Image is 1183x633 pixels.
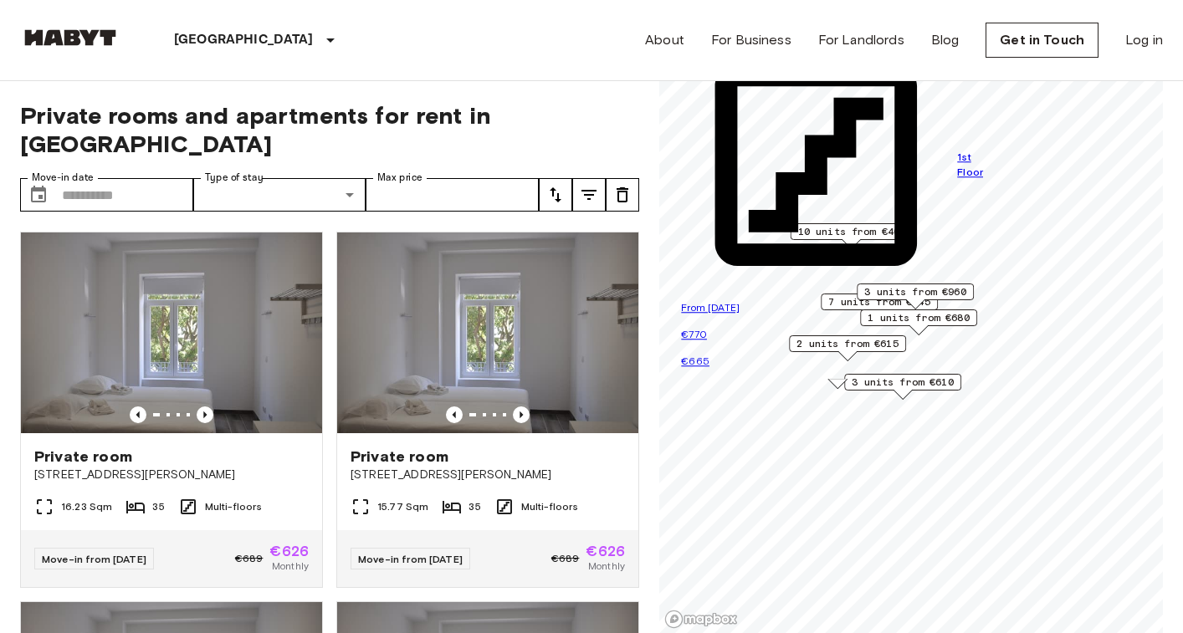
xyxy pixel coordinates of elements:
[664,610,738,629] a: Mapbox logo
[586,544,625,559] span: €626
[337,232,638,433] img: Marketing picture of unit PT-17-010-001-21H
[351,447,448,467] span: Private room
[61,499,112,514] span: 16.23 Sqm
[572,178,606,212] button: tune
[269,544,309,559] span: €626
[34,447,132,467] span: Private room
[551,551,580,566] span: €689
[711,30,791,50] a: For Business
[336,232,639,588] a: Marketing picture of unit PT-17-010-001-21HPrevious imagePrevious imagePrivate room[STREET_ADDRES...
[818,30,904,50] a: For Landlords
[588,559,625,574] span: Monthly
[21,232,322,433] img: Marketing picture of unit PT-17-010-001-08H
[513,406,530,423] button: Previous image
[205,499,263,514] span: Multi-floors
[235,551,264,566] span: €689
[205,171,264,185] label: Type of stay
[130,406,146,423] button: Previous image
[681,301,740,314] span: From [DATE]
[174,30,314,50] p: [GEOGRAPHIC_DATA]
[197,406,213,423] button: Previous image
[152,499,164,514] span: 35
[521,499,579,514] span: Multi-floors
[681,353,993,370] p: €665
[986,23,1098,58] a: Get in Touch
[351,467,625,483] span: [STREET_ADDRESS][PERSON_NAME]
[22,178,55,212] button: Choose date
[20,232,323,588] a: Marketing picture of unit PT-17-010-001-08HPrevious imagePrevious imagePrivate room[STREET_ADDRES...
[20,29,120,46] img: Habyt
[32,171,94,185] label: Move-in date
[377,499,428,514] span: 15.77 Sqm
[272,559,309,574] span: Monthly
[446,406,463,423] button: Previous image
[681,326,993,343] p: €770
[377,171,422,185] label: Max price
[42,553,146,565] span: Move-in from [DATE]
[1125,30,1163,50] a: Log in
[606,178,639,212] button: tune
[358,553,463,565] span: Move-in from [DATE]
[469,499,480,514] span: 35
[34,467,309,483] span: [STREET_ADDRESS][PERSON_NAME]
[931,30,960,50] a: Blog
[539,178,572,212] button: tune
[957,150,993,180] span: 1st Floor
[20,101,639,158] span: Private rooms and apartments for rent in [GEOGRAPHIC_DATA]
[645,30,684,50] a: About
